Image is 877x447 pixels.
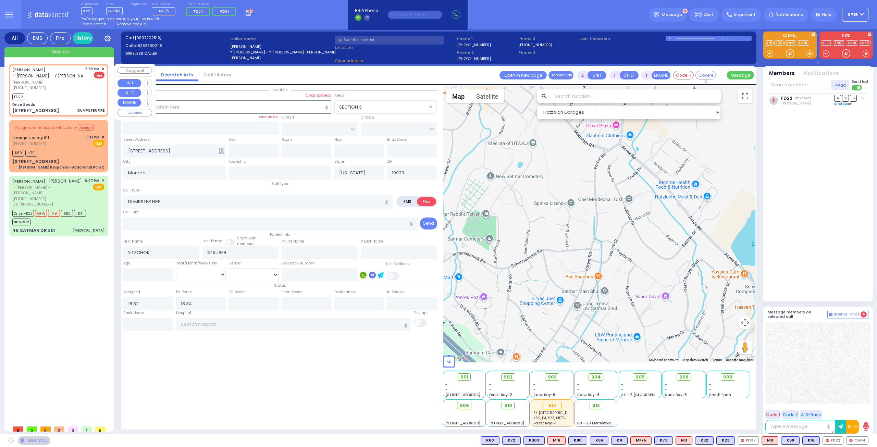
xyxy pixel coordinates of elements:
span: Sanz Bay-4 [577,392,600,397]
span: [STREET_ADDRESS] [489,421,524,426]
span: [STREET_ADDRESS] [445,421,480,426]
label: Clear address [306,93,331,98]
label: Call back number [282,261,314,266]
label: Medic on call [152,2,178,7]
a: K16 [765,40,774,46]
span: - [665,387,667,392]
div: [MEDICAL_DATA] [73,228,104,233]
img: red-radio-icon.svg [826,439,829,442]
div: DUMPSTER FIRE [77,108,104,113]
span: 908 [723,374,732,381]
div: M8 [762,436,778,445]
span: Chaim Stern [781,101,811,106]
span: ✕ [101,134,104,140]
label: Dispatcher [81,2,98,7]
div: [STREET_ADDRESS] [12,107,59,114]
label: Use Callback [386,261,410,267]
button: ALS-Rush [800,410,822,419]
span: K82 [61,210,73,217]
label: Call Info [123,210,138,215]
span: - [577,415,579,421]
a: Send again [834,102,852,106]
span: BG - 29 Merriewold S. [577,421,616,426]
span: 1 [82,426,92,432]
span: SECTION 3 [335,101,427,113]
div: BLS [523,436,545,445]
input: Search hospital [176,318,411,331]
div: ALS [547,436,566,445]
span: Status [271,283,289,288]
span: - [489,382,491,387]
button: CHIEF [118,89,141,97]
span: 902 [504,374,512,381]
span: SECTION 3 [334,100,437,113]
label: Save as POI [259,114,279,119]
label: KJ EMS... [763,34,817,39]
span: Patient info [267,232,294,237]
small: Share with [237,236,257,241]
span: Take dispatch [81,22,106,27]
label: [PHONE_NUMBER] [457,56,491,61]
img: red-radio-icon.svg [741,439,744,442]
div: FD07 [738,436,759,445]
a: Orange County 911 [12,135,49,140]
label: [PHONE_NUMBER] [457,42,491,47]
span: 0 [13,426,23,432]
span: + New call [48,49,71,55]
span: MF75 [35,210,47,217]
span: CB: [PHONE_NUMBER] [12,201,53,207]
label: City [123,159,131,164]
a: [PERSON_NAME] [12,178,46,184]
div: ALS [630,436,652,445]
span: 913 [592,402,600,409]
span: 0 [40,426,51,432]
img: red-radio-icon.svg [849,439,853,442]
label: In Service [387,289,405,295]
label: First Name [123,239,143,244]
label: EMS [398,197,418,206]
a: K69 [774,40,784,46]
button: CHIEF [620,71,639,79]
span: 910 [504,402,512,409]
img: message.svg [654,12,659,17]
span: Internal Chat [834,312,859,317]
div: [STREET_ADDRESS] [12,158,59,165]
span: - [445,387,447,392]
label: [PHONE_NUMBER] [518,42,552,47]
button: 10-4 [846,420,859,434]
div: Year/Month/Week/Day [176,261,226,266]
div: BLS [481,436,499,445]
span: Phone 3 [518,36,577,42]
a: Call History [198,72,237,78]
label: Age [123,261,130,266]
label: Back Home [123,310,144,316]
a: History [73,32,93,44]
span: Driver-K23 [12,210,34,217]
span: Phone 4 [518,50,577,55]
strong: K-18 [151,16,159,22]
div: BLS [781,436,800,445]
span: BUS-912 [12,219,30,225]
div: All [4,32,25,44]
button: Members [769,70,795,77]
a: Open in new page [499,71,547,79]
span: [0907202519] [135,35,161,40]
span: ✕ [101,66,104,72]
span: FD22 [12,94,24,100]
img: comment-alt.png [829,313,832,316]
label: Fire [417,197,436,206]
label: Street Address [123,137,150,142]
span: unknown [795,96,811,101]
label: Hospital [176,310,191,316]
span: - [445,410,447,415]
span: KY9 [81,7,92,15]
button: Code-1 [673,71,694,79]
label: From Scene [282,289,302,295]
span: K4 [74,210,86,217]
label: Cross 2 [361,115,374,120]
div: [PERSON_NAME] Response - Abdominal Pain C [18,165,104,170]
div: CAR4 [846,436,868,445]
label: P Last Name [361,239,383,244]
img: Google [445,353,467,362]
span: [PHONE_NUMBER] [12,196,46,201]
